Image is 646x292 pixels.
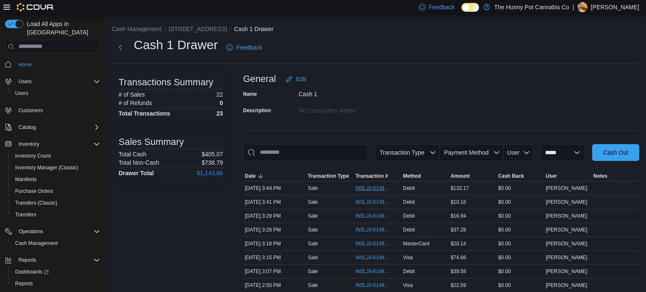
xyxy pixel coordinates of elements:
span: Feedback [429,3,455,11]
span: Manifests [15,176,37,183]
a: Transfers (Classic) [12,198,61,208]
span: $22.59 [450,282,466,289]
div: $0.00 [497,225,544,235]
span: Cash Management [12,238,100,248]
button: Cash Back [497,171,544,181]
button: Reports [8,278,103,289]
input: This is a search bar. As you type, the results lower in the page will automatically filter. [243,144,368,161]
span: Inventory Manager (Classic) [12,163,100,173]
span: Transfers (Classic) [12,198,100,208]
button: Reports [2,254,103,266]
span: [PERSON_NAME] [546,240,588,247]
a: Purchase Orders [12,186,57,196]
span: IN5LJ3-6149677 [355,199,391,205]
p: 22 [216,91,223,98]
span: Catalog [19,124,36,131]
button: IN5LJ3-6149703 [355,183,400,193]
div: $0.00 [497,239,544,249]
span: Inventory [15,139,100,149]
span: Method [403,173,421,179]
span: IN5LJ3-6149568 [355,213,391,219]
h3: Transactions Summary [119,77,213,87]
span: Debit [403,268,415,275]
a: Transfers [12,210,40,220]
div: [DATE] 3:07 PM [243,266,306,276]
span: IN5LJ3-6149438 [355,254,391,261]
button: User [503,144,533,161]
span: Reports [12,279,100,289]
h4: Drawer Total [119,170,154,176]
div: No Description added [299,104,411,114]
p: The Hunny Pot Cannabis Co [494,2,569,12]
h6: # of Sales [119,91,145,98]
span: Transaction Type [308,173,349,179]
span: Customers [15,105,100,116]
img: Cova [17,3,54,11]
div: [DATE] 3:29 PM [243,211,306,221]
span: Debit [403,226,415,233]
button: Catalog [2,121,103,133]
h6: Total Cash [119,151,146,158]
p: Sale [308,185,318,192]
a: Users [12,88,32,98]
button: Transaction Type [306,171,354,181]
button: Inventory [2,138,103,150]
span: [PERSON_NAME] [546,185,588,192]
p: | [572,2,574,12]
h4: 23 [216,110,223,117]
span: Users [15,76,100,87]
p: Sale [308,268,318,275]
button: Users [2,76,103,87]
p: Sale [308,254,318,261]
span: Transfers [15,211,36,218]
span: MasterCard [403,240,429,247]
a: Dashboards [8,266,103,278]
span: Notes [593,173,607,179]
span: [PERSON_NAME] [546,226,588,233]
a: Cash Management [12,238,61,248]
div: [DATE] 2:50 PM [243,280,306,290]
button: Notes [592,171,639,181]
button: Home [2,58,103,71]
span: Inventory Count [15,153,51,159]
button: Edit [283,71,310,87]
span: [PERSON_NAME] [546,199,588,205]
span: Inventory Count [12,151,100,161]
span: [PERSON_NAME] [546,213,588,219]
button: Transfers [8,209,103,221]
button: Method [401,171,449,181]
span: Inventory Manager (Classic) [15,164,78,171]
h3: Sales Summary [119,137,184,147]
span: Cash Management [15,240,58,247]
button: Cash Out [592,144,639,161]
h4: Total Transactions [119,110,170,117]
span: IN5LJ3-6149541 [355,226,391,233]
div: [DATE] 3:44 PM [243,183,306,193]
button: Cash Management [8,237,103,249]
a: Dashboards [12,267,52,277]
button: Next [112,39,129,56]
span: IN5LJ3-6149703 [355,185,391,192]
div: Ryan Noble [577,2,588,12]
button: IN5LJ3-6149243 [355,280,400,290]
p: Sale [308,226,318,233]
div: [DATE] 3:26 PM [243,225,306,235]
span: Load All Apps in [GEOGRAPHIC_DATA] [24,20,100,37]
span: Purchase Orders [15,188,53,195]
span: Cash Out [603,148,628,157]
span: Catalog [15,122,100,132]
button: Date [243,171,306,181]
button: Cash 1 Drawer [234,26,273,32]
nav: An example of EuiBreadcrumbs [112,25,639,35]
button: IN5LJ3-6149476 [355,239,400,249]
span: Transfers [12,210,100,220]
span: IN5LJ3-6149476 [355,240,391,247]
button: Transaction Type [375,144,439,161]
button: Users [8,87,103,99]
h6: # of Refunds [119,100,152,106]
button: IN5LJ3-6149677 [355,197,400,207]
div: $0.00 [497,280,544,290]
span: Transfers (Classic) [15,200,57,206]
button: Inventory Manager (Classic) [8,162,103,174]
